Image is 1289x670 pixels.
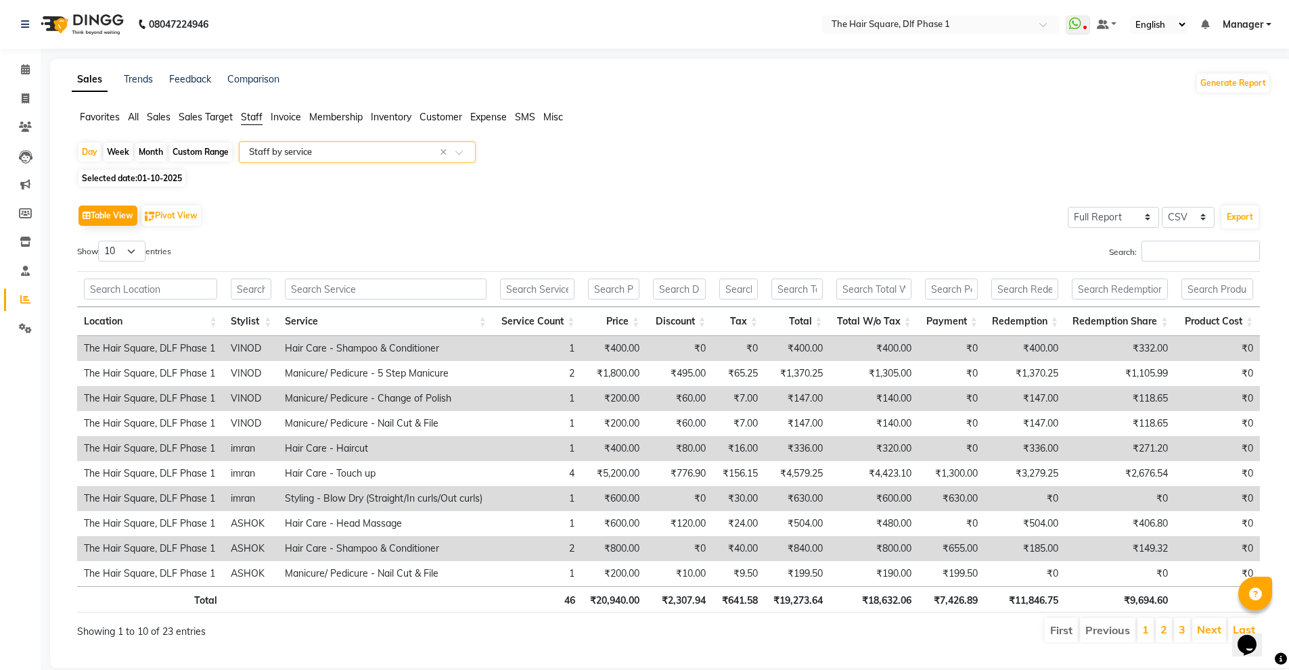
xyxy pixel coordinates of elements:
th: ₹9,694.60 [1065,586,1175,613]
div: Showing 1 to 10 of 23 entries [77,617,558,639]
span: Clear all [440,145,451,160]
th: ₹11,846.75 [985,586,1065,613]
td: ₹0 [985,486,1065,511]
td: ₹200.00 [581,386,646,411]
td: ₹60.00 [646,411,713,436]
th: ₹7,426.89 [918,586,985,613]
input: Search Service Count [500,279,575,300]
input: Search Total W/o Tax [836,279,911,300]
a: 1 [1142,623,1149,636]
td: ₹336.00 [765,436,830,461]
th: Service: activate to sort column ascending [278,307,493,336]
td: The Hair Square, DLF Phase 1 [77,461,224,486]
td: ₹0 [1175,361,1260,386]
div: Day [78,143,101,162]
span: Inventory [371,111,411,123]
td: ₹600.00 [581,511,646,536]
th: ₹641.58 [713,586,765,613]
td: imran [224,486,279,511]
td: ₹406.80 [1065,511,1175,536]
td: VINOD [224,411,279,436]
span: Sales Target [179,111,233,123]
td: ₹0 [1175,386,1260,411]
td: ₹0 [1065,486,1175,511]
td: ₹600.00 [830,486,918,511]
td: ₹0 [1065,561,1175,586]
td: 4 [493,461,582,486]
span: SMS [515,111,535,123]
td: ₹495.00 [646,361,713,386]
td: ₹120.00 [646,511,713,536]
td: ₹336.00 [985,436,1065,461]
th: ₹20,940.00 [582,586,647,613]
td: ₹0 [1175,536,1260,561]
td: The Hair Square, DLF Phase 1 [77,536,224,561]
span: 01-10-2025 [137,173,182,183]
td: ₹504.00 [765,511,830,536]
td: ₹800.00 [830,536,918,561]
td: ₹5,200.00 [581,461,646,486]
td: ₹1,370.25 [765,361,830,386]
th: Total [77,586,224,613]
td: ₹1,800.00 [581,361,646,386]
span: All [128,111,139,123]
td: ₹0 [1175,561,1260,586]
span: Membership [309,111,363,123]
td: ₹9.50 [713,561,765,586]
th: ₹0 [1175,586,1260,613]
td: VINOD [224,361,279,386]
td: ₹190.00 [830,561,918,586]
td: Styling - Blow Dry (Straight/In curls/Out curls) [278,486,493,511]
td: ₹400.00 [581,436,646,461]
span: Favorites [80,111,120,123]
td: ₹271.20 [1065,436,1175,461]
div: Month [135,143,166,162]
td: ₹199.50 [765,561,830,586]
td: Manicure/ Pedicure - Nail Cut & File [278,561,493,586]
td: ₹60.00 [646,386,713,411]
span: Customer [420,111,462,123]
input: Search: [1141,241,1260,262]
td: ₹0 [918,436,985,461]
input: Search Product Cost [1181,279,1253,300]
td: ₹147.00 [765,386,830,411]
iframe: chat widget [1232,616,1275,656]
th: ₹18,632.06 [830,586,918,613]
td: ₹4,579.25 [765,461,830,486]
td: ₹0 [1175,486,1260,511]
td: ₹4,423.10 [830,461,918,486]
td: imran [224,461,279,486]
td: imran [224,436,279,461]
button: Pivot View [141,206,201,226]
a: 2 [1160,623,1167,636]
td: Hair Care - Haircut [278,436,493,461]
td: ₹0 [1175,461,1260,486]
th: Total W/o Tax: activate to sort column ascending [830,307,918,336]
td: ₹0 [646,336,713,361]
th: Price: activate to sort column ascending [581,307,646,336]
td: ₹600.00 [581,486,646,511]
input: Search Discount [653,279,706,300]
td: The Hair Square, DLF Phase 1 [77,361,224,386]
td: ₹630.00 [918,486,985,511]
td: ₹1,370.25 [985,361,1065,386]
td: ₹16.00 [713,436,765,461]
td: ₹140.00 [830,386,918,411]
td: Manicure/ Pedicure - 5 Step Manicure [278,361,493,386]
td: 1 [493,336,582,361]
th: ₹2,307.94 [646,586,713,613]
td: ₹840.00 [765,536,830,561]
td: ₹400.00 [830,336,918,361]
td: ₹147.00 [985,411,1065,436]
td: ₹10.00 [646,561,713,586]
td: ASHOK [224,561,279,586]
a: Next [1197,623,1221,636]
td: ₹0 [646,486,713,511]
td: The Hair Square, DLF Phase 1 [77,561,224,586]
td: ₹185.00 [985,536,1065,561]
a: Trends [124,73,153,85]
span: Sales [147,111,171,123]
td: 1 [493,486,582,511]
td: 1 [493,411,582,436]
td: ₹332.00 [1065,336,1175,361]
